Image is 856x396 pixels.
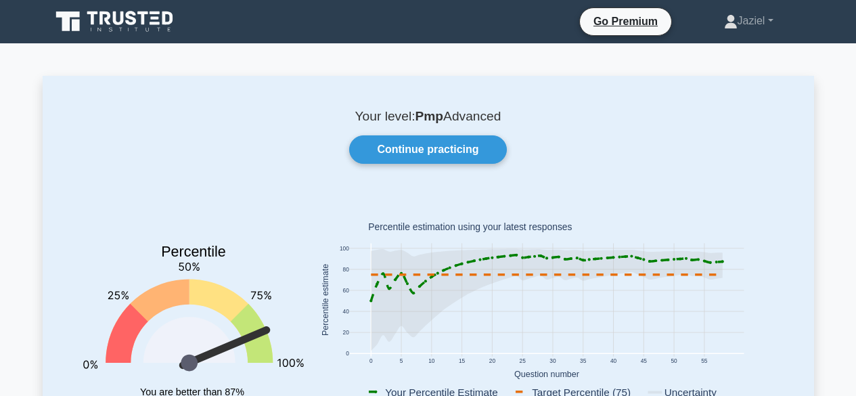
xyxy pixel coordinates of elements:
[342,329,349,336] text: 20
[75,108,782,125] p: Your level: Advanced
[610,357,616,364] text: 40
[701,357,708,364] text: 55
[514,370,579,379] text: Question number
[346,351,349,357] text: 0
[368,222,572,233] text: Percentile estimation using your latest responses
[415,109,443,123] b: Pmp
[692,7,806,35] a: Jaziel
[161,244,226,260] text: Percentile
[342,266,349,273] text: 80
[585,13,666,30] a: Go Premium
[519,357,526,364] text: 25
[321,264,330,336] text: Percentile estimate
[549,357,556,364] text: 30
[342,287,349,294] text: 60
[640,357,647,364] text: 45
[342,308,349,315] text: 40
[428,357,435,364] text: 10
[369,357,372,364] text: 0
[399,357,403,364] text: 5
[580,357,587,364] text: 35
[671,357,677,364] text: 50
[339,245,348,252] text: 100
[489,357,495,364] text: 20
[349,135,506,164] a: Continue practicing
[458,357,465,364] text: 15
